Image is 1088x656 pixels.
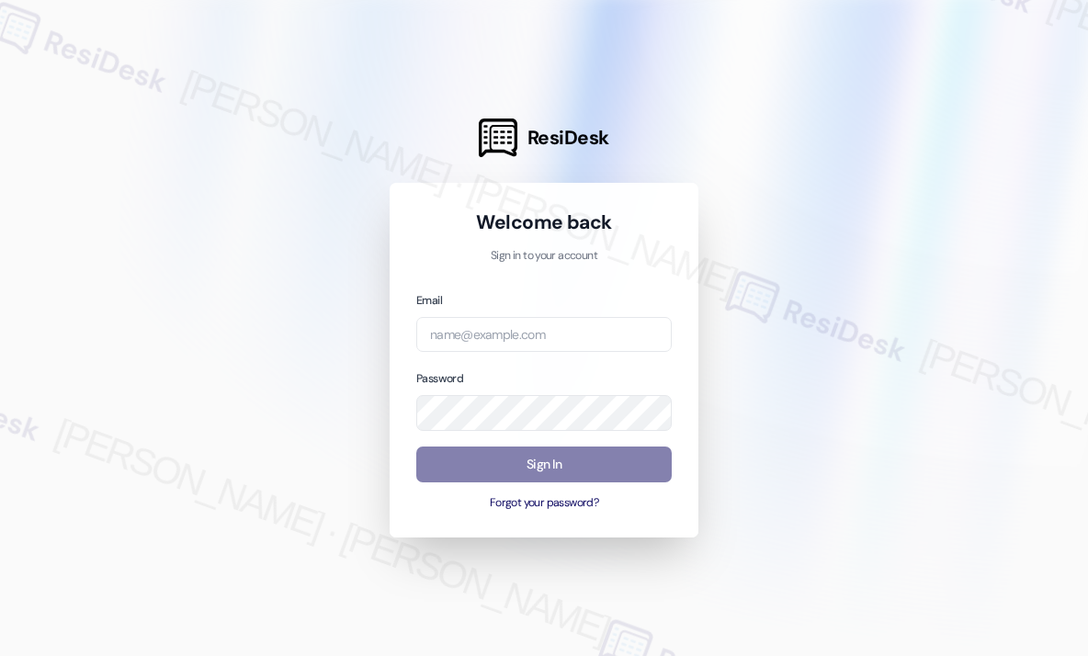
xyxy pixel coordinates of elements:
[416,293,442,308] label: Email
[416,248,672,265] p: Sign in to your account
[416,447,672,482] button: Sign In
[416,209,672,235] h1: Welcome back
[416,371,463,386] label: Password
[479,119,517,157] img: ResiDesk Logo
[416,317,672,353] input: name@example.com
[416,495,672,512] button: Forgot your password?
[527,125,609,151] span: ResiDesk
